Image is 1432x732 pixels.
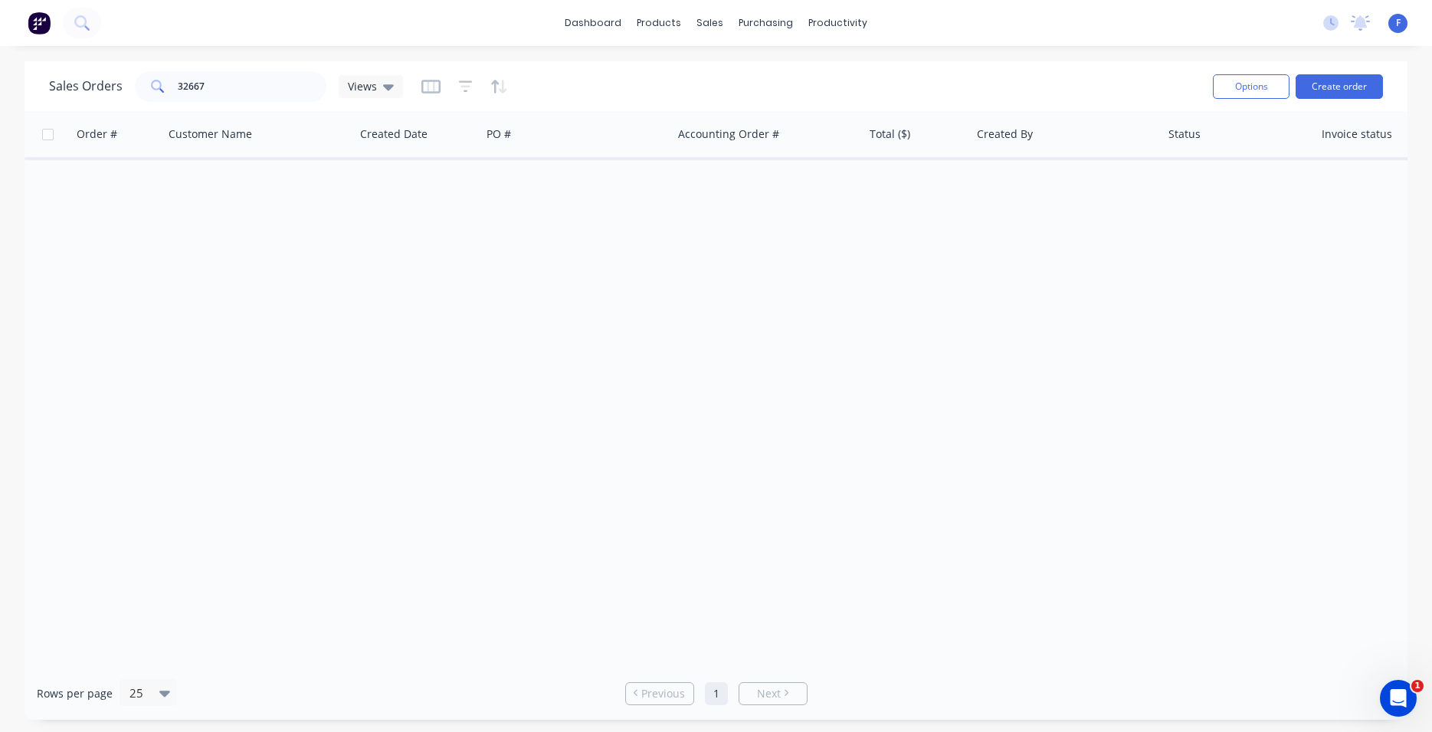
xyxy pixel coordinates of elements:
a: Page 1 is your current page [705,682,728,705]
a: Next page [739,686,807,701]
div: Status [1168,126,1201,142]
input: Search... [178,71,327,102]
div: productivity [801,11,875,34]
span: Next [757,686,781,701]
span: F [1396,16,1401,30]
button: Create order [1296,74,1383,99]
span: Rows per page [37,686,113,701]
a: dashboard [557,11,629,34]
h1: Sales Orders [49,79,123,94]
div: Total ($) [870,126,910,142]
a: Previous page [626,686,693,701]
div: Customer Name [169,126,252,142]
span: 1 [1411,680,1424,692]
div: sales [689,11,731,34]
div: Invoice status [1322,126,1392,142]
button: Options [1213,74,1289,99]
div: products [629,11,689,34]
div: PO # [487,126,511,142]
img: Factory [28,11,51,34]
span: Views [348,78,377,94]
div: Order # [77,126,117,142]
div: Created By [977,126,1033,142]
div: Created Date [360,126,428,142]
ul: Pagination [619,682,814,705]
div: Accounting Order # [678,126,779,142]
div: purchasing [731,11,801,34]
iframe: Intercom live chat [1380,680,1417,717]
span: Previous [641,686,685,701]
